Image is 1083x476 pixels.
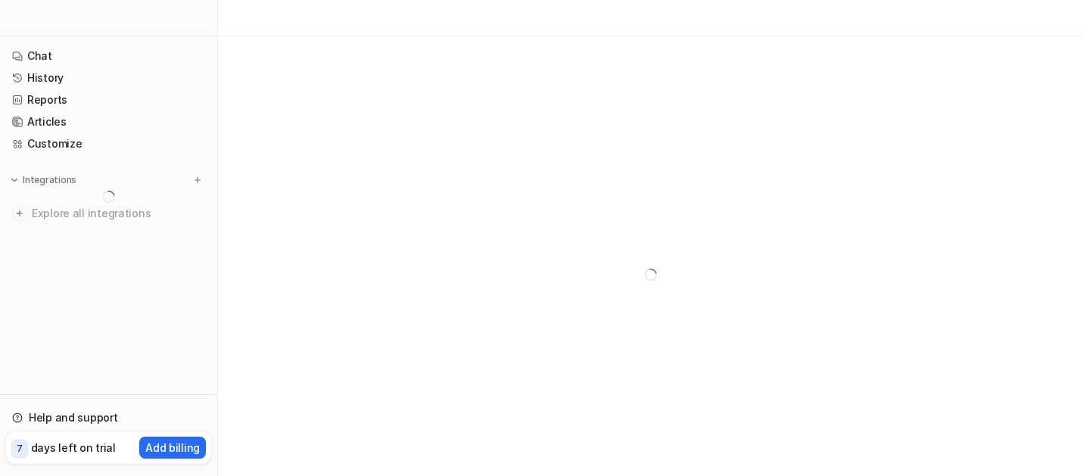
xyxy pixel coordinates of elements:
img: explore all integrations [12,206,27,221]
p: Integrations [23,174,76,186]
a: Explore all integrations [6,203,211,224]
a: Chat [6,45,211,67]
p: Add billing [145,440,200,456]
p: 7 [17,442,23,456]
button: Integrations [6,173,81,188]
a: Reports [6,89,211,110]
a: History [6,67,211,89]
p: days left on trial [31,440,116,456]
a: Customize [6,133,211,154]
button: Add billing [139,437,206,459]
img: menu_add.svg [192,175,203,185]
a: Articles [6,111,211,132]
img: expand menu [9,175,20,185]
a: Help and support [6,407,211,428]
span: Explore all integrations [32,201,205,226]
